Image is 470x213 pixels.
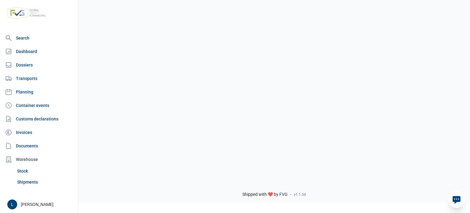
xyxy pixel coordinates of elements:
[242,192,288,197] span: Shipped with ❤️ by FVG
[2,126,76,139] a: Invoices
[2,99,76,112] a: Container events
[2,45,76,58] a: Dashboard
[15,165,76,177] a: Stock
[2,32,76,44] a: Search
[2,59,76,71] a: Dossiers
[5,5,48,21] img: FVG - Global freight forwarding
[290,192,291,197] span: -
[294,192,306,197] span: v1.1.34
[2,140,76,152] a: Documents
[7,200,17,209] button: L
[2,86,76,98] a: Planning
[7,200,74,209] div: [PERSON_NAME]
[2,72,76,85] a: Transports
[15,177,76,188] a: Shipments
[2,153,76,165] div: Warehouse
[2,113,76,125] a: Customs declarations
